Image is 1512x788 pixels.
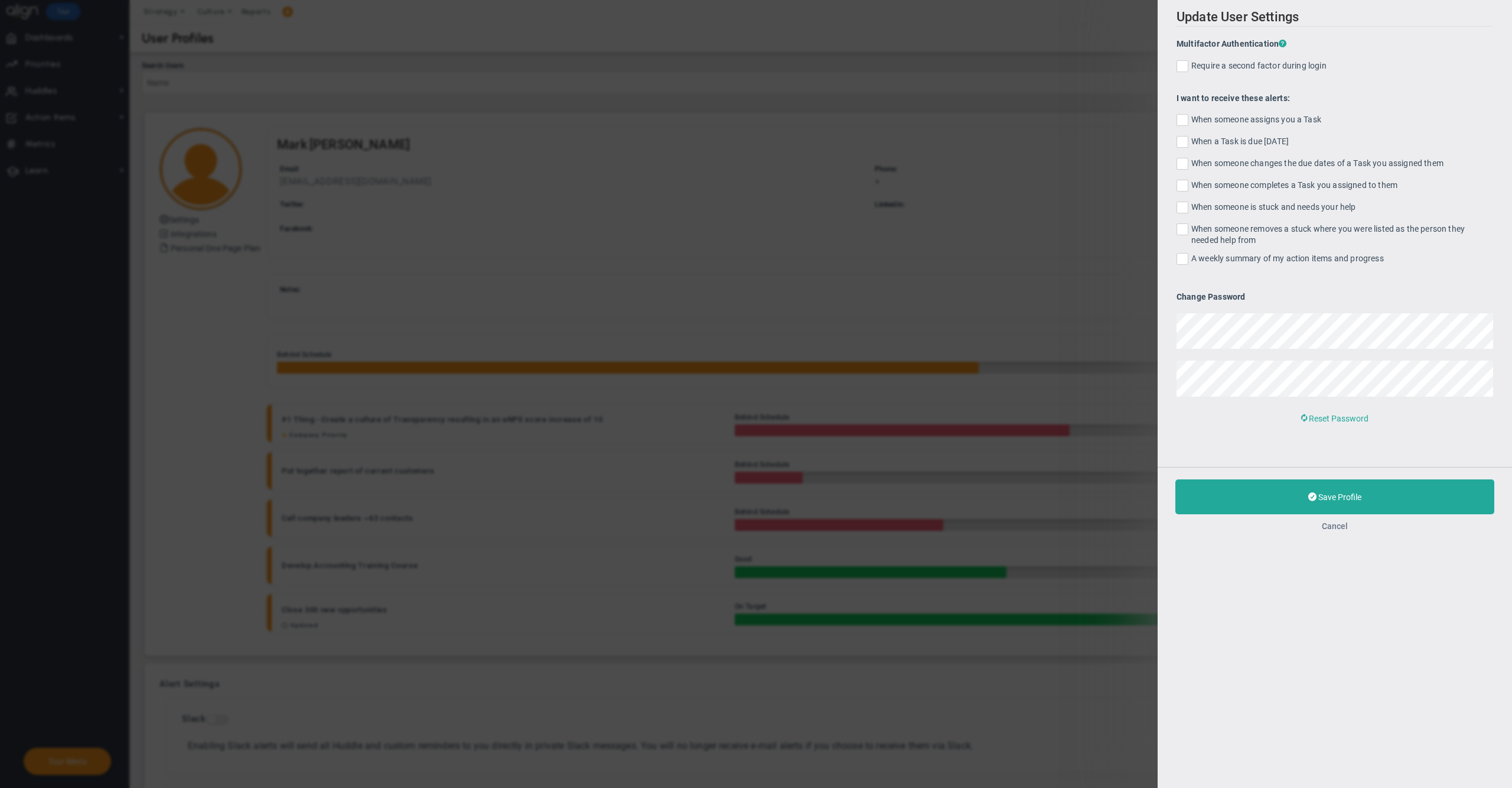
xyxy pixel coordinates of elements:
[1177,136,1493,151] label: When a Task is due [DATE]
[1318,492,1361,502] span: Save Profile
[1177,223,1493,246] label: When someone removes a stuck where you were listed as the person they needed help from
[1177,253,1493,268] label: A weekly summary of my action items and progress
[1177,180,1493,194] label: When someone completes a Task you assigned to them
[1322,521,1348,531] button: Cancel
[1177,60,1493,75] label: Require a second factor during login
[1177,114,1493,129] label: When someone assigns you a Task
[1177,9,1493,27] h2: Update User Settings
[1175,479,1494,514] button: Save Profile
[1177,158,1493,173] label: When someone changes the due dates of a Task you assigned them
[1177,202,1493,216] label: When someone is stuck and needs your help
[1309,414,1368,423] span: Reset Password
[1177,291,1493,302] h4: Change Password
[1177,93,1493,103] h4: I want to receive these alerts:
[1177,408,1493,428] button: Reset Password
[1177,38,1493,49] h4: Multifactor Authentication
